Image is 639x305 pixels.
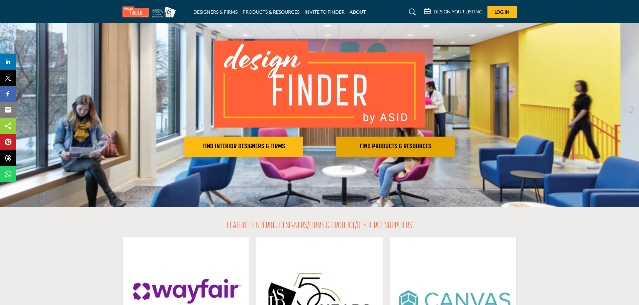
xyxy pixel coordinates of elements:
[487,6,517,18] button: Log In
[304,9,345,15] a: INVITE TO FINDER
[402,7,420,17] a: Search
[193,9,238,15] a: DESIGNERS & FIRMS
[424,8,482,16] div: DESIGN YOUR LISTING
[338,143,453,151] h2: FIND PRODUCTS & RESOURCES
[494,9,510,15] span: Log In
[227,221,412,232] h2: FEATURED INTERIOR DESIGNERS/FIRMS & PRODUCT/RESOURCE SUPPLIERS
[186,143,301,151] h2: FIND INTERIOR DESIGNERS & FIRMS
[184,137,303,157] button: FIND INTERIOR DESIGNERS & FIRMS
[122,6,179,17] img: Site Logo
[434,9,482,15] h5: DESIGN YOUR LISTING
[336,137,455,157] button: FIND PRODUCTS & RESOURCES
[243,9,299,15] a: PRODUCTS & RESOURCES
[214,41,425,128] img: image
[350,9,366,15] a: ABOUT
